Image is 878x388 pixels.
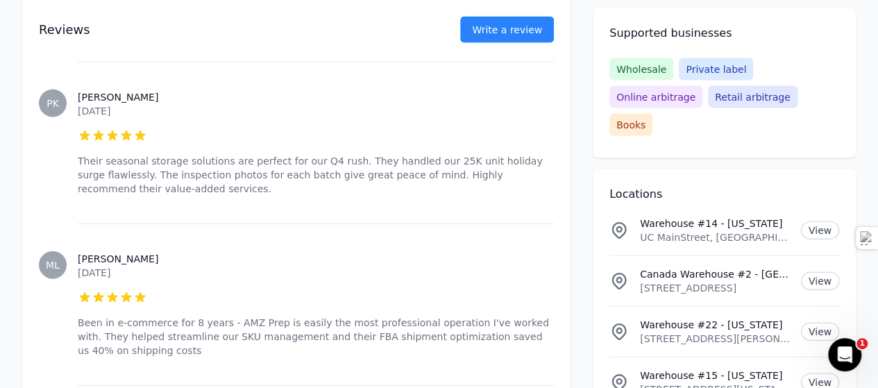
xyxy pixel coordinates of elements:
p: UC MainStreet, [GEOGRAPHIC_DATA], [GEOGRAPHIC_DATA], [US_STATE][GEOGRAPHIC_DATA], [GEOGRAPHIC_DATA] [640,230,790,244]
span: 1 [856,338,868,349]
p: Warehouse #22 - [US_STATE] [640,318,790,332]
span: Wholesale [609,58,673,81]
p: [STREET_ADDRESS] [640,281,790,295]
h2: Locations [609,186,839,203]
a: View [801,221,839,239]
span: Private label [679,58,753,81]
p: Warehouse #14 - [US_STATE] [640,217,790,230]
span: Online arbitrage [609,86,702,108]
h2: Reviews [39,20,416,40]
iframe: Intercom live chat [828,338,861,371]
p: Canada Warehouse #2 - [GEOGRAPHIC_DATA] [640,267,790,281]
span: PK [47,99,59,108]
time: [DATE] [78,106,110,117]
span: ML [46,260,60,270]
p: Their seasonal storage solutions are perfect for our Q4 rush. They handled our 25K unit holiday s... [78,154,554,196]
p: Warehouse #15 - [US_STATE] [640,369,790,382]
h3: [PERSON_NAME] [78,252,554,266]
h2: Supported businesses [609,25,839,42]
a: View [801,323,839,341]
a: View [801,272,839,290]
a: Write a review [460,17,554,43]
p: [STREET_ADDRESS][PERSON_NAME][US_STATE] [640,332,790,346]
p: Been in e-commerce for 8 years - AMZ Prep is easily the most professional operation I've worked w... [78,316,554,357]
time: [DATE] [78,267,110,278]
span: Books [609,114,652,136]
span: Retail arbitrage [708,86,797,108]
h3: [PERSON_NAME] [78,90,554,104]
